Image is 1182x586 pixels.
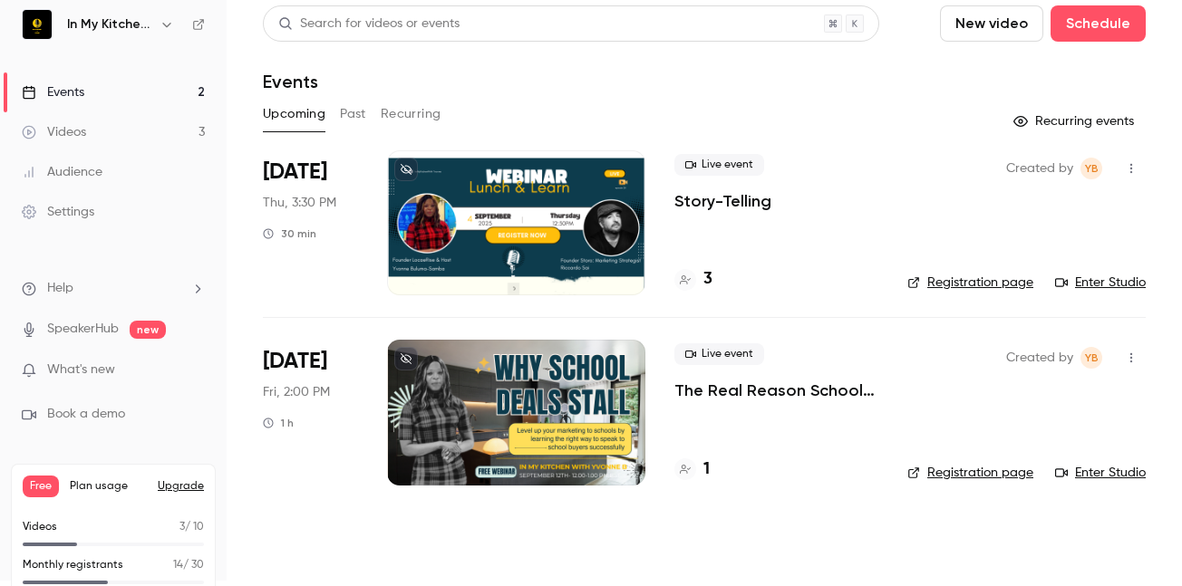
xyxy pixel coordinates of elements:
h4: 1 [703,457,710,482]
span: Live event [674,154,764,176]
button: New video [940,5,1043,42]
span: Fri, 2:00 PM [263,383,330,401]
button: Upcoming [263,100,325,129]
span: YB [1085,158,1099,179]
a: Registration page [907,464,1033,482]
div: Sep 4 Thu, 1:30 PM (Europe/London) [263,150,358,295]
span: Created by [1006,347,1073,369]
p: / 30 [173,557,204,573]
a: Story-Telling [674,190,771,212]
a: 1 [674,457,710,482]
button: Past [340,100,366,129]
span: 14 [173,560,183,571]
p: Monthly registrants [23,557,123,573]
span: Book a demo [47,405,125,424]
a: Registration page [907,274,1033,292]
span: Plan usage [70,479,147,494]
span: What's new [47,360,115,379]
span: Help [47,279,73,298]
span: YB [1085,347,1099,369]
div: Videos [22,123,86,141]
div: Sep 12 Fri, 12:00 PM (Europe/London) [263,340,358,485]
span: 3 [179,522,185,533]
li: help-dropdown-opener [22,279,205,298]
a: SpeakerHub [47,320,119,339]
div: 30 min [263,226,316,241]
h4: 3 [703,267,712,292]
div: Settings [22,203,94,221]
h1: Events [263,71,318,92]
a: 3 [674,267,712,292]
span: Thu, 3:30 PM [263,194,336,212]
a: Enter Studio [1055,274,1146,292]
span: new [130,321,166,339]
span: Created by [1006,158,1073,179]
span: Free [23,476,59,497]
span: [DATE] [263,347,327,376]
a: The Real Reason School Deals Stall (and How to Fix It) [674,379,878,401]
button: Recurring [381,100,441,129]
div: 1 h [263,416,294,430]
a: Enter Studio [1055,464,1146,482]
button: Upgrade [158,479,204,494]
div: Search for videos or events [278,14,460,34]
span: Yvonne Buluma-Samba [1080,347,1102,369]
img: In My Kitchen With Yvonne [23,10,52,39]
p: Videos [23,519,57,535]
span: [DATE] [263,158,327,187]
span: Live event [674,343,764,365]
h6: In My Kitchen With [PERSON_NAME] [67,15,152,34]
span: Yvonne Buluma-Samba [1080,158,1102,179]
div: Audience [22,163,102,181]
div: Events [22,83,84,101]
button: Recurring events [1005,107,1146,136]
button: Schedule [1051,5,1146,42]
iframe: Noticeable Trigger [183,362,205,379]
p: / 10 [179,519,204,535]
